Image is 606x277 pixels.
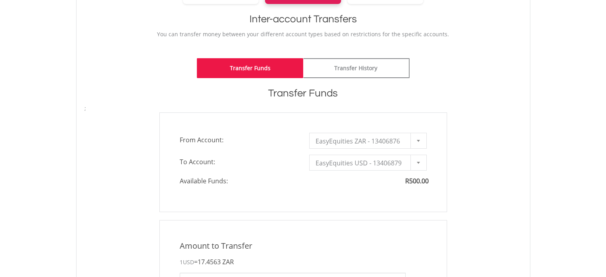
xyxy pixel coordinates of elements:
span: Available Funds: [174,177,303,186]
h1: Inter-account Transfers [84,12,522,26]
div: Amount to Transfer [174,240,433,252]
span: 17.4563 [198,257,221,266]
span: R500.00 [405,177,429,185]
p: You can transfer money between your different account types based on restrictions for the specifi... [84,30,522,38]
a: Transfer History [303,58,410,78]
h1: Transfer Funds [84,86,522,100]
span: EasyEquities USD - 13406879 [316,155,408,171]
span: 1 [180,258,194,266]
span: = [194,257,234,266]
a: Transfer Funds [197,58,303,78]
span: From Account: [174,133,303,147]
span: To Account: [174,155,303,169]
span: USD [183,258,194,266]
span: ZAR [222,257,234,266]
span: EasyEquities ZAR - 13406876 [316,133,408,149]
